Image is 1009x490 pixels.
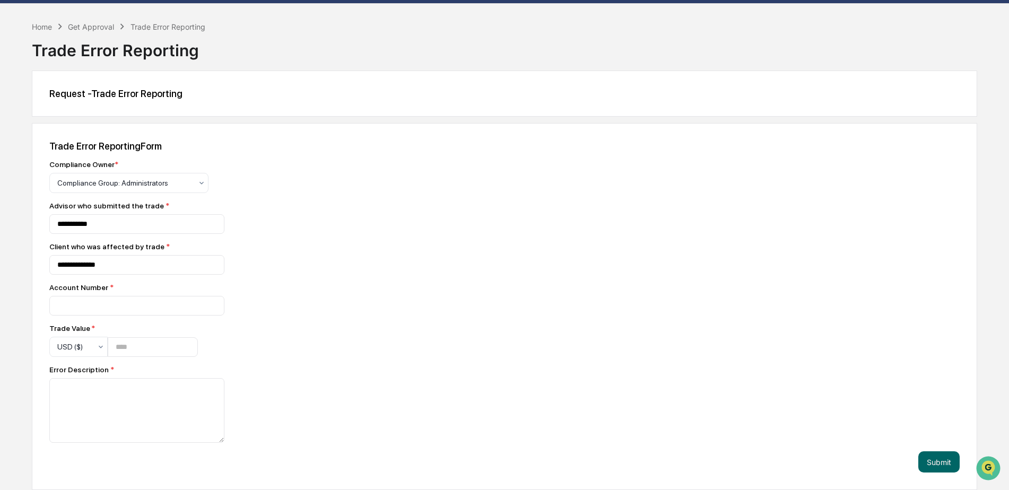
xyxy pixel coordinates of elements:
[77,135,85,143] div: 🗄️
[918,451,960,472] button: Submit
[49,324,198,332] div: Trade Value
[32,32,977,60] div: Trade Error Reporting
[131,22,205,31] div: Trade Error Reporting
[180,84,193,97] button: Start new chat
[49,202,421,210] div: Advisor who submitted the trade
[49,141,960,152] div: Trade Error Reporting Form
[49,242,421,251] div: Client who was affected by trade
[21,134,68,144] span: Preclearance
[49,283,421,292] div: Account Number
[73,129,136,148] a: 🗄️Attestations
[49,160,118,169] div: Compliance Owner
[36,92,134,100] div: We're available if you need us!
[68,22,114,31] div: Get Approval
[75,179,128,188] a: Powered byPylon
[6,150,71,169] a: 🔎Data Lookup
[11,135,19,143] div: 🖐️
[32,22,52,31] div: Home
[49,88,960,99] div: Request - Trade Error Reporting
[975,455,1004,484] iframe: Open customer support
[11,155,19,163] div: 🔎
[106,180,128,188] span: Pylon
[6,129,73,148] a: 🖐️Preclearance
[11,81,30,100] img: 1746055101610-c473b297-6a78-478c-a979-82029cc54cd1
[49,365,421,374] div: Error Description
[21,154,67,164] span: Data Lookup
[88,134,132,144] span: Attestations
[36,81,174,92] div: Start new chat
[11,22,193,39] p: How can we help?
